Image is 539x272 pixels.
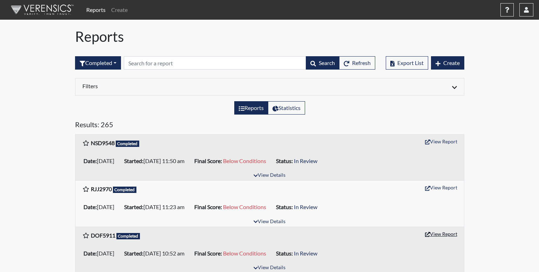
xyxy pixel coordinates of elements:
button: Completed [75,56,121,70]
label: View statistics about completed interviews [268,101,305,115]
b: Status: [276,250,293,257]
b: Started: [124,157,143,164]
b: Date: [83,157,97,164]
li: [DATE] [81,155,121,167]
b: Started: [124,250,143,257]
h6: Filters [82,83,264,89]
span: Search [319,59,335,66]
b: Date: [83,203,97,210]
b: RJJ2970 [91,186,112,192]
li: [DATE] 11:23 am [121,201,191,213]
span: Below Conditions [223,250,266,257]
b: Date: [83,250,97,257]
button: Refresh [339,56,375,70]
span: Refresh [352,59,371,66]
div: Click to expand/collapse filters [77,83,462,91]
button: View Report [422,182,460,193]
b: Final Score: [194,203,222,210]
button: View Details [250,217,289,227]
span: Below Conditions [223,203,266,210]
b: Started: [124,203,143,210]
span: Create [443,59,460,66]
h1: Reports [75,28,464,45]
li: [DATE] [81,248,121,259]
span: In Review [294,157,317,164]
button: View Report [422,228,460,239]
b: DOF5911 [91,232,115,239]
button: Export List [386,56,428,70]
button: View Details [250,171,289,180]
li: [DATE] 10:52 am [121,248,191,259]
span: In Review [294,250,317,257]
b: Status: [276,157,293,164]
li: [DATE] 11:50 am [121,155,191,167]
b: NSD9548 [91,140,115,146]
input: Search by Registration ID, Interview Number, or Investigation Name. [124,56,306,70]
button: Search [306,56,339,70]
span: Completed [116,141,140,147]
button: Create [431,56,464,70]
span: Export List [397,59,424,66]
a: Create [108,3,130,17]
b: Final Score: [194,157,222,164]
div: Filter by interview status [75,56,121,70]
b: Status: [276,203,293,210]
span: Completed [116,233,140,239]
h5: Results: 265 [75,120,464,131]
a: Reports [83,3,108,17]
span: Completed [113,187,137,193]
li: [DATE] [81,201,121,213]
b: Final Score: [194,250,222,257]
button: View Report [422,136,460,147]
span: Below Conditions [223,157,266,164]
span: In Review [294,203,317,210]
label: View the list of reports [234,101,268,115]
